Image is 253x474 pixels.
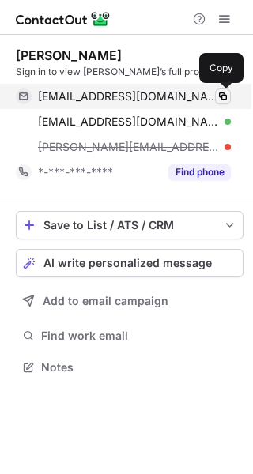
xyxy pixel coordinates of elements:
span: AI write personalized message [43,257,212,269]
button: Add to email campaign [16,287,244,315]
div: [PERSON_NAME] [16,47,122,63]
img: ContactOut v5.3.10 [16,9,111,28]
div: Sign in to view [PERSON_NAME]’s full profile [16,65,244,79]
button: AI write personalized message [16,249,244,277]
span: [EMAIL_ADDRESS][DOMAIN_NAME] [38,89,219,103]
button: Notes [16,356,244,378]
span: Notes [41,360,237,374]
div: Save to List / ATS / CRM [43,219,216,231]
button: Reveal Button [168,164,231,180]
span: [PERSON_NAME][EMAIL_ADDRESS][DOMAIN_NAME] [38,140,219,154]
span: Add to email campaign [43,295,168,307]
button: save-profile-one-click [16,211,244,239]
span: Find work email [41,329,237,343]
span: [EMAIL_ADDRESS][DOMAIN_NAME] [38,115,219,129]
button: Find work email [16,325,244,347]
